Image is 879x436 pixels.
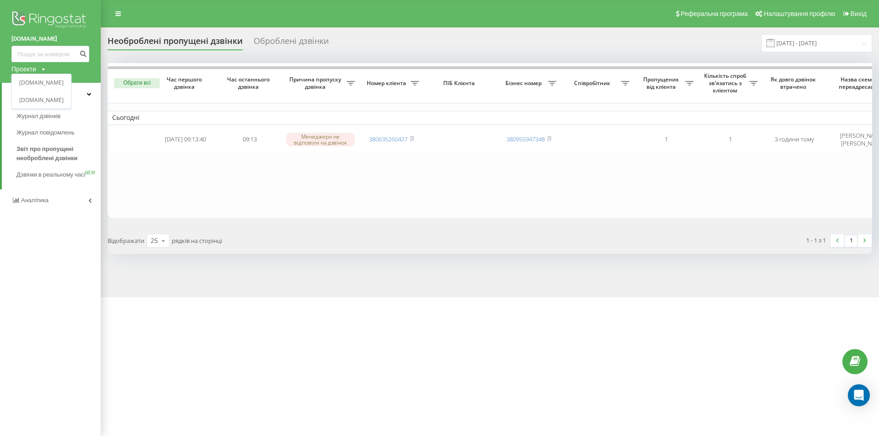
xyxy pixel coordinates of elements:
[16,128,75,137] span: Журнал повідомлень
[369,135,407,143] a: 380635260427
[151,236,158,245] div: 25
[762,127,826,152] td: 3 години тому
[565,80,621,87] span: Співробітник
[16,124,101,141] a: Журнал повідомлень
[225,76,274,90] span: Час останнього дзвінка
[161,76,210,90] span: Час першого дзвінка
[108,36,243,50] div: Необроблені пропущені дзвінки
[217,127,282,152] td: 09:13
[21,197,49,204] span: Аналiтика
[681,10,748,17] span: Реферальна програма
[153,127,217,152] td: [DATE] 09:13:40
[703,72,749,94] span: Кількість спроб зв'язатись з клієнтом
[634,127,698,152] td: 1
[431,80,489,87] span: ПІБ Клієнта
[19,79,64,86] a: [DOMAIN_NAME]
[501,80,548,87] span: Бізнес номер
[16,108,101,124] a: Журнал дзвінків
[364,80,411,87] span: Номер клієнта
[19,97,64,104] a: [DOMAIN_NAME]
[764,10,835,17] span: Налаштування профілю
[848,384,870,406] div: Open Intercom Messenger
[16,145,96,163] span: Звіт про пропущені необроблені дзвінки
[16,167,101,183] a: Дзвінки в реальному часіNEW
[806,236,826,245] div: 1 - 1 з 1
[11,34,89,43] a: [DOMAIN_NAME]
[16,170,85,179] span: Дзвінки в реальному часі
[16,141,101,167] a: Звіт про пропущені необроблені дзвінки
[108,237,144,245] span: Відображати
[770,76,819,90] span: Як довго дзвінок втрачено
[11,9,89,32] img: Ringostat logo
[11,65,36,74] div: Проекти
[844,234,858,247] a: 1
[286,76,347,90] span: Причина пропуску дзвінка
[114,78,160,88] button: Обрати всі
[286,133,355,146] div: Менеджери не відповіли на дзвінок
[172,237,222,245] span: рядків на сторінці
[698,127,762,152] td: 1
[506,135,545,143] a: 380955947348
[254,36,329,50] div: Оброблені дзвінки
[851,10,867,17] span: Вихід
[16,112,60,121] span: Журнал дзвінків
[639,76,685,90] span: Пропущених від клієнта
[11,46,89,62] input: Пошук за номером
[2,83,101,105] a: Центр звернень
